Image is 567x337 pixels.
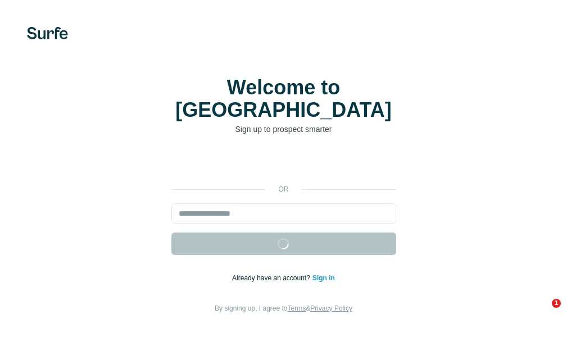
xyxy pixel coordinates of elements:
p: Sign up to prospect smarter [171,124,396,135]
a: Privacy Policy [310,304,352,312]
span: 1 [552,299,561,308]
img: Surfe's logo [27,27,68,39]
span: By signing up, I agree to & [215,304,352,312]
p: or [266,184,302,194]
a: Sign in [312,274,335,282]
iframe: Intercom live chat [529,299,556,326]
h1: Welcome to [GEOGRAPHIC_DATA] [171,76,396,121]
iframe: Intercom notifications message [342,188,567,295]
a: Terms [288,304,306,312]
span: Already have an account? [232,274,312,282]
iframe: Sign in with Google Button [166,152,402,176]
